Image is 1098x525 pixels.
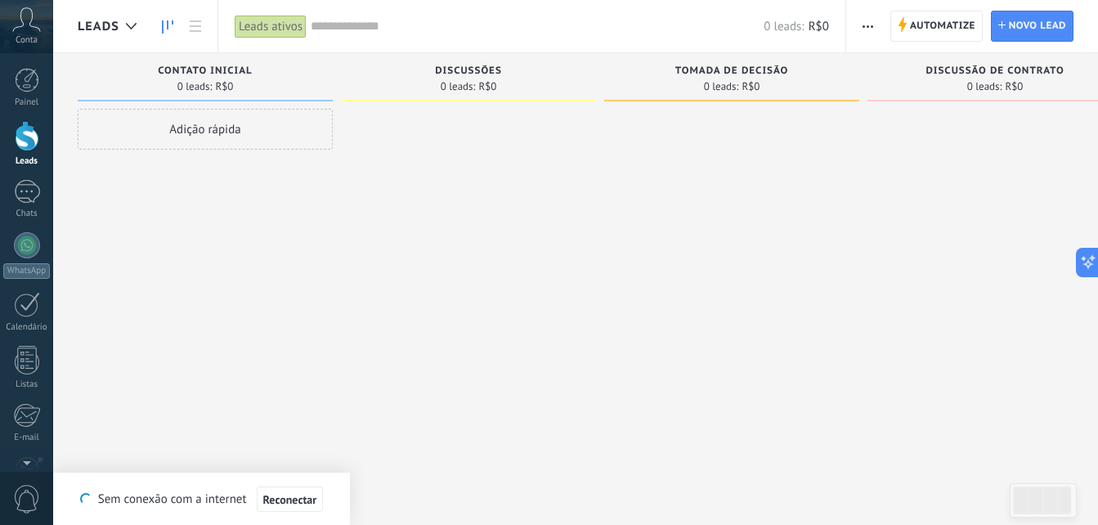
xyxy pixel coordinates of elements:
button: Mais [856,11,880,42]
span: R$0 [478,82,496,92]
div: Leads [3,156,51,167]
div: Chats [3,209,51,219]
span: Automatize [910,11,975,41]
div: E-mail [3,433,51,443]
span: 0 leads: [441,82,476,92]
div: WhatsApp [3,263,50,279]
a: Automatize [890,11,983,42]
div: Leads ativos [235,15,307,38]
span: R$0 [809,19,829,34]
span: R$0 [1005,82,1023,92]
span: 0 leads: [177,82,213,92]
a: Novo lead [991,11,1073,42]
div: Contato inicial [86,65,325,79]
div: Discussões [349,65,588,79]
span: Discussões [435,65,502,77]
div: Painel [3,97,51,108]
span: Tomada de decisão [675,65,788,77]
span: R$0 [742,82,760,92]
button: Reconectar [257,487,324,513]
span: Contato inicial [158,65,252,77]
span: Reconectar [263,494,317,505]
span: Conta [16,35,38,46]
span: Leads [78,19,119,34]
a: Lista [182,11,209,43]
span: 0 leads: [967,82,1002,92]
div: Listas [3,379,51,390]
span: Discussão de contrato [925,65,1064,77]
a: Leads [154,11,182,43]
div: Sem conexão com a internet [80,486,323,513]
span: Novo lead [1009,11,1066,41]
span: R$0 [215,82,233,92]
div: Adição rápida [78,109,333,150]
span: 0 leads: [764,19,804,34]
span: 0 leads: [704,82,739,92]
div: Calendário [3,322,51,333]
div: Tomada de decisão [612,65,851,79]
